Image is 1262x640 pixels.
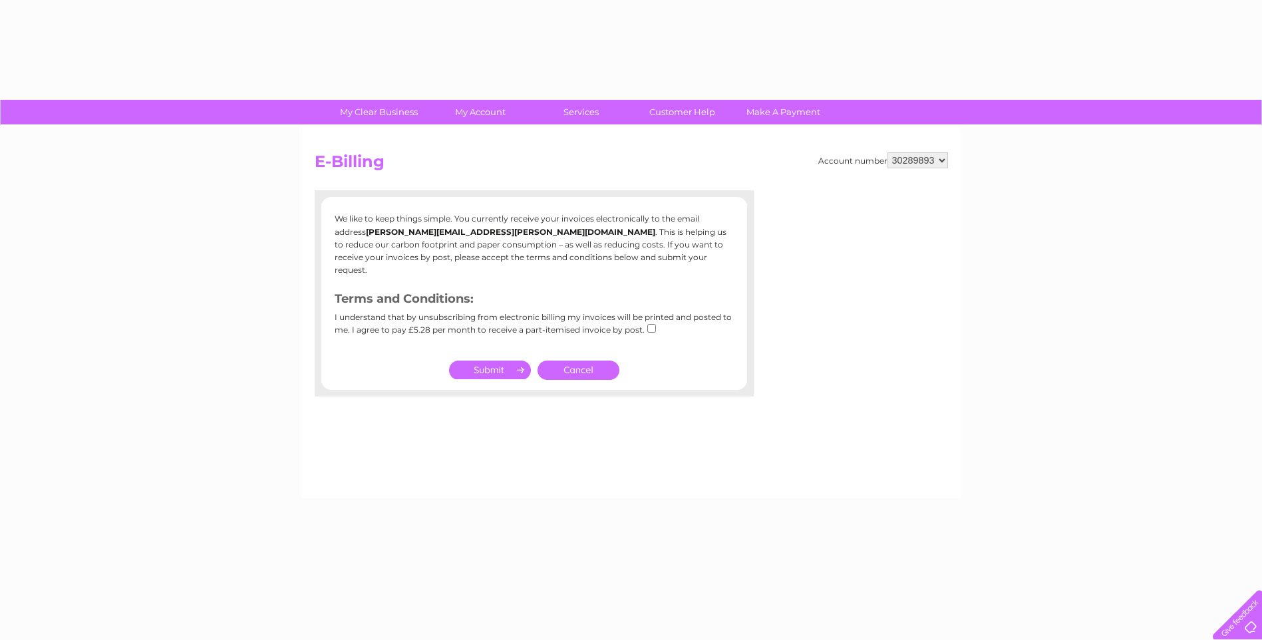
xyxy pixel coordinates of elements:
[425,100,535,124] a: My Account
[315,152,948,178] h2: E-Billing
[818,152,948,168] div: Account number
[366,227,655,237] b: [PERSON_NAME][EMAIL_ADDRESS][PERSON_NAME][DOMAIN_NAME]
[335,289,734,313] h3: Terms and Conditions:
[335,212,734,276] p: We like to keep things simple. You currently receive your invoices electronically to the email ad...
[449,361,531,379] input: Submit
[538,361,619,380] a: Cancel
[526,100,636,124] a: Services
[335,313,734,344] div: I understand that by unsubscribing from electronic billing my invoices will be printed and posted...
[324,100,434,124] a: My Clear Business
[627,100,737,124] a: Customer Help
[728,100,838,124] a: Make A Payment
